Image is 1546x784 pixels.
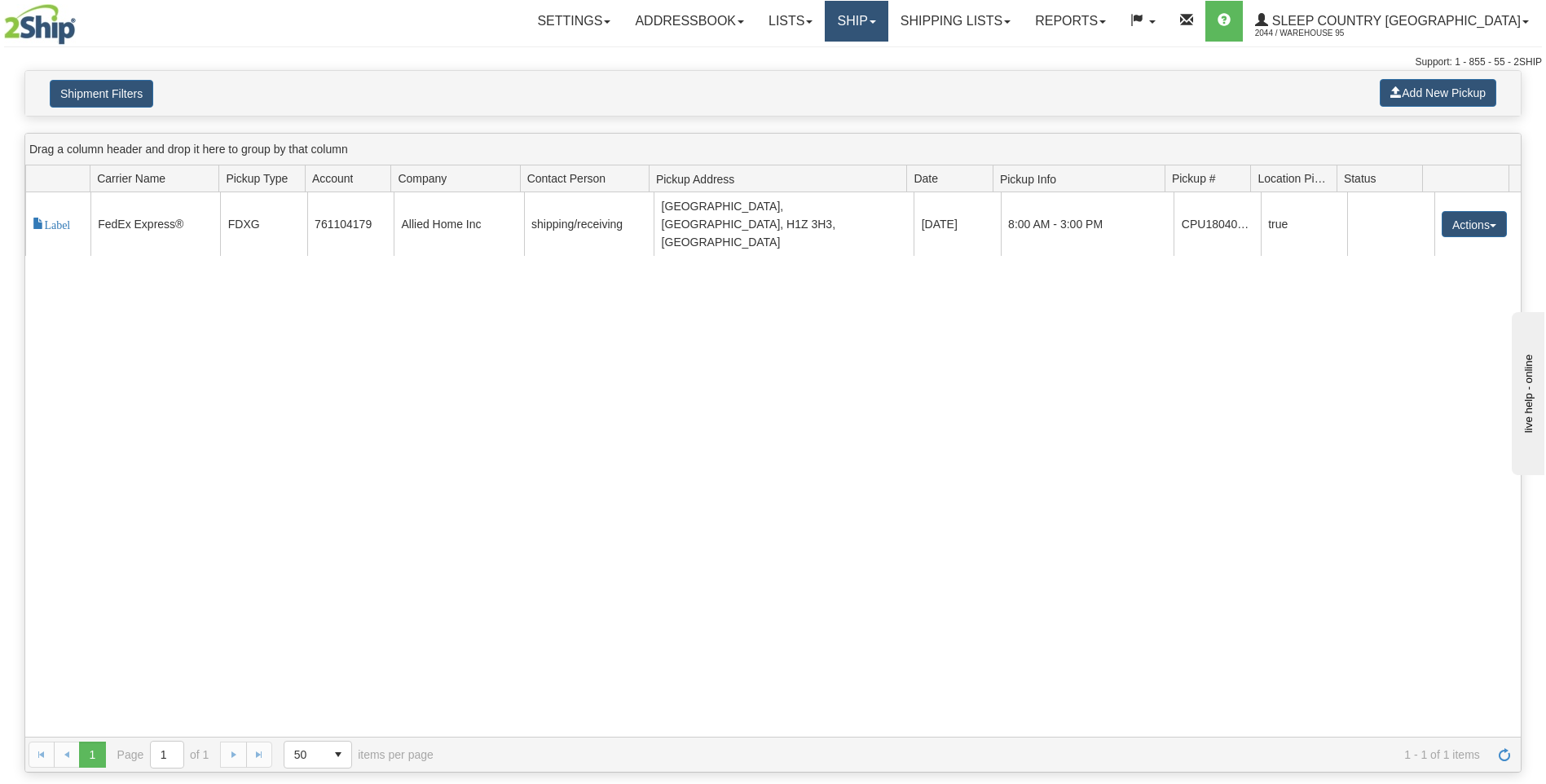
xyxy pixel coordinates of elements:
[914,192,1000,256] td: [DATE]
[226,170,288,187] span: Pickup Type
[1344,170,1376,187] span: Status
[25,134,1521,165] div: grid grouping header
[525,1,623,42] a: Settings
[1509,309,1544,475] iframe: chat widget
[1000,166,1165,192] span: Pickup Info
[220,192,306,256] td: FDXG
[1255,25,1377,42] span: 2044 / Warehouse 95
[90,192,221,256] td: FedEx Express®
[33,218,70,231] a: Label
[1268,14,1521,28] span: Sleep Country [GEOGRAPHIC_DATA]
[117,741,209,769] span: Page of 1
[312,170,354,187] span: Account
[656,166,907,192] span: Pickup Address
[398,170,447,187] span: Company
[1172,170,1216,187] span: Pickup #
[1243,1,1541,42] a: Sleep Country [GEOGRAPHIC_DATA] 2044 / Warehouse 95
[456,748,1480,761] span: 1 - 1 of 1 items
[97,170,165,187] span: Carrier Name
[1174,192,1260,256] td: CPU1804052340
[12,14,151,26] div: live help - online
[1001,192,1174,256] td: 8:00 AM - 3:00 PM
[1442,211,1507,237] button: Actions
[1380,79,1496,107] button: Add New Pickup
[79,742,105,768] span: Page 1
[888,1,1023,42] a: Shipping lists
[914,170,938,187] span: Date
[50,80,153,108] button: Shipment Filters
[1491,742,1517,768] a: Refresh
[33,218,70,229] span: Label
[294,747,315,763] span: 50
[623,1,756,42] a: Addressbook
[307,192,394,256] td: 761104179
[394,192,524,256] td: Allied Home Inc
[4,55,1542,69] div: Support: 1 - 855 - 55 - 2SHIP
[756,1,825,42] a: Lists
[654,192,914,256] td: [GEOGRAPHIC_DATA], [GEOGRAPHIC_DATA], H1Z 3H3, [GEOGRAPHIC_DATA]
[151,742,183,768] input: Page 1
[1023,1,1118,42] a: Reports
[284,741,434,769] span: items per page
[1261,192,1347,256] td: true
[1258,170,1330,187] span: Location Pickup
[524,192,654,256] td: shipping/receiving
[284,741,352,769] span: Page sizes drop down
[4,4,76,45] img: logo2044.jpg
[825,1,888,42] a: Ship
[527,170,606,187] span: Contact Person
[325,742,351,768] span: select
